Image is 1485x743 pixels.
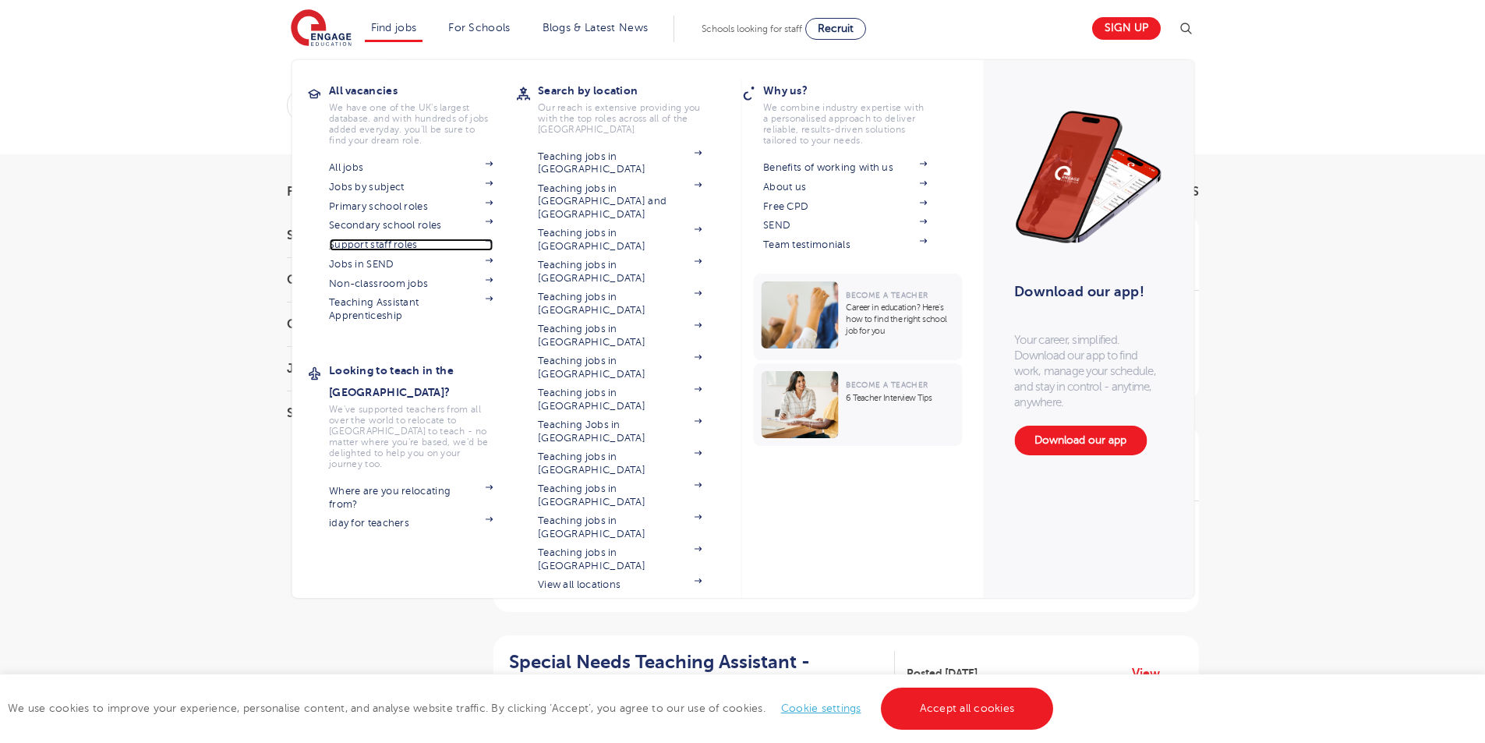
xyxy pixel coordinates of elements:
a: Accept all cookies [881,688,1054,730]
a: Free CPD [763,200,927,213]
a: Find jobs [371,22,417,34]
a: Support staff roles [329,239,493,251]
h3: Why us? [763,80,950,101]
a: All vacanciesWe have one of the UK's largest database. and with hundreds of jobs added everyday. ... [329,80,516,146]
a: About us [763,181,927,193]
a: For Schools [448,22,510,34]
h3: City [287,318,458,331]
a: iday for teachers [329,517,493,529]
a: Looking to teach in the [GEOGRAPHIC_DATA]?We've supported teachers from all over the world to rel... [329,359,516,469]
img: Engage Education [291,9,352,48]
a: View all locations [538,578,702,591]
div: Submit [287,87,1027,123]
a: Secondary school roles [329,219,493,232]
p: We combine industry expertise with a personalised approach to deliver reliable, results-driven so... [763,102,927,146]
a: Teaching jobs in [GEOGRAPHIC_DATA] [538,150,702,176]
a: Jobs in SEND [329,258,493,271]
a: Become a Teacher6 Teacher Interview Tips [753,363,966,446]
a: Teaching jobs in [GEOGRAPHIC_DATA] and [GEOGRAPHIC_DATA] [538,182,702,221]
a: Sign up [1092,17,1161,40]
a: Teaching Jobs in [GEOGRAPHIC_DATA] [538,419,702,444]
span: Become a Teacher [846,380,928,389]
a: Cookie settings [781,702,861,714]
a: Teaching jobs in [GEOGRAPHIC_DATA] [538,547,702,572]
h3: County [287,274,458,286]
a: Teaching jobs in [GEOGRAPHIC_DATA] [538,451,702,476]
a: Why us?We combine industry expertise with a personalised approach to deliver reliable, results-dr... [763,80,950,146]
p: Career in education? Here’s how to find the right school job for you [846,302,954,337]
a: Teaching Assistant Apprenticeship [329,296,493,322]
h3: Sector [287,407,458,419]
h2: Special Needs Teaching Assistant - [PERSON_NAME] [509,651,883,696]
span: Become a Teacher [846,291,928,299]
a: Team testimonials [763,239,927,251]
a: Jobs by subject [329,181,493,193]
a: Search by locationOur reach is extensive providing you with the top roles across all of the [GEOG... [538,80,725,135]
a: Non-classroom jobs [329,278,493,290]
a: Primary school roles [329,200,493,213]
span: Posted [DATE] [907,665,978,681]
p: Our reach is extensive providing you with the top roles across all of the [GEOGRAPHIC_DATA] [538,102,702,135]
span: Filters [287,186,334,198]
p: Your career, simplified. Download our app to find work, manage your schedule, and stay in control... [1014,332,1162,410]
a: Recruit [805,18,866,40]
a: Teaching jobs in [GEOGRAPHIC_DATA] [538,291,702,317]
a: Teaching jobs in [GEOGRAPHIC_DATA] [538,483,702,508]
h3: All vacancies [329,80,516,101]
a: Become a TeacherCareer in education? Here’s how to find the right school job for you [753,274,966,360]
p: 6 Teacher Interview Tips [846,392,954,404]
a: SEND [763,219,927,232]
a: Teaching jobs in [GEOGRAPHIC_DATA] [538,227,702,253]
span: Schools looking for staff [702,23,802,34]
a: View [1132,663,1172,684]
a: Teaching jobs in [GEOGRAPHIC_DATA] [538,387,702,412]
a: Teaching jobs in [GEOGRAPHIC_DATA] [538,355,702,380]
a: Blogs & Latest News [543,22,649,34]
span: Recruit [818,23,854,34]
p: We've supported teachers from all over the world to relocate to [GEOGRAPHIC_DATA] to teach - no m... [329,404,493,469]
a: Teaching jobs in [GEOGRAPHIC_DATA] [538,323,702,349]
span: We use cookies to improve your experience, personalise content, and analyse website traffic. By c... [8,702,1057,714]
h3: Search by location [538,80,725,101]
p: We have one of the UK's largest database. and with hundreds of jobs added everyday. you'll be sur... [329,102,493,146]
a: Teaching jobs in [GEOGRAPHIC_DATA] [538,515,702,540]
h3: Start Date [287,229,458,242]
h3: Download our app! [1014,274,1155,309]
h3: Looking to teach in the [GEOGRAPHIC_DATA]? [329,359,516,403]
a: Special Needs Teaching Assistant - [PERSON_NAME] [509,651,896,696]
h3: Job Type [287,363,458,375]
a: Where are you relocating from? [329,485,493,511]
a: Download our app [1014,426,1147,455]
a: Benefits of working with us [763,161,927,174]
a: All jobs [329,161,493,174]
a: Teaching jobs in [GEOGRAPHIC_DATA] [538,259,702,285]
